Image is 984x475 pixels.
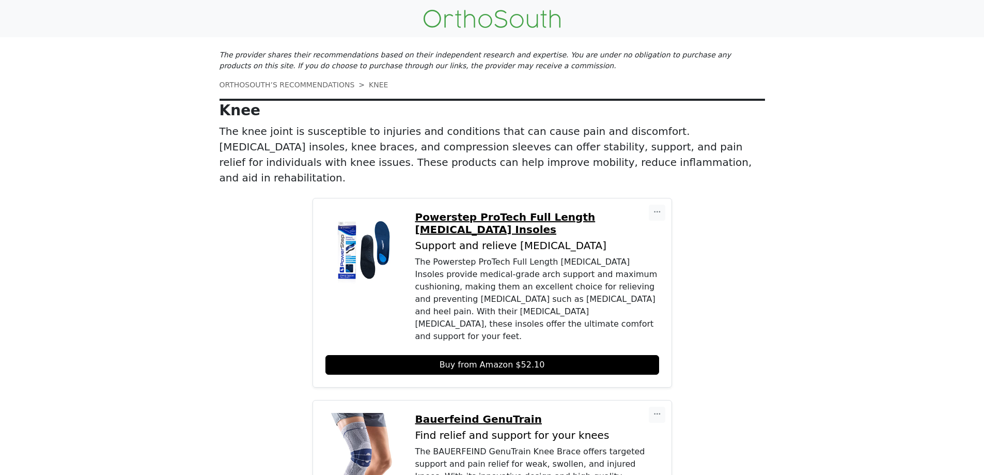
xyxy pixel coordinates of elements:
div: The Powerstep ProTech Full Length [MEDICAL_DATA] Insoles provide medical-grade arch support and m... [415,256,659,343]
a: Powerstep ProTech Full Length [MEDICAL_DATA] Insoles [415,211,659,236]
p: Find relief and support for your knees [415,430,659,441]
p: The knee joint is susceptible to injuries and conditions that can cause pain and discomfort. [MED... [220,124,765,186]
a: Bauerfeind GenuTrain [415,413,659,425]
a: ORTHOSOUTH’S RECOMMENDATIONS [220,81,355,89]
img: Powerstep ProTech Full Length Orthotic Insoles [325,211,403,288]
p: The provider shares their recommendations based on their independent research and expertise. You ... [220,50,765,71]
p: Support and relieve [MEDICAL_DATA] [415,240,659,252]
img: OrthoSouth [424,10,560,28]
p: Knee [220,102,765,119]
a: Buy from Amazon $52.10 [325,355,659,375]
li: KNEE [354,80,388,90]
